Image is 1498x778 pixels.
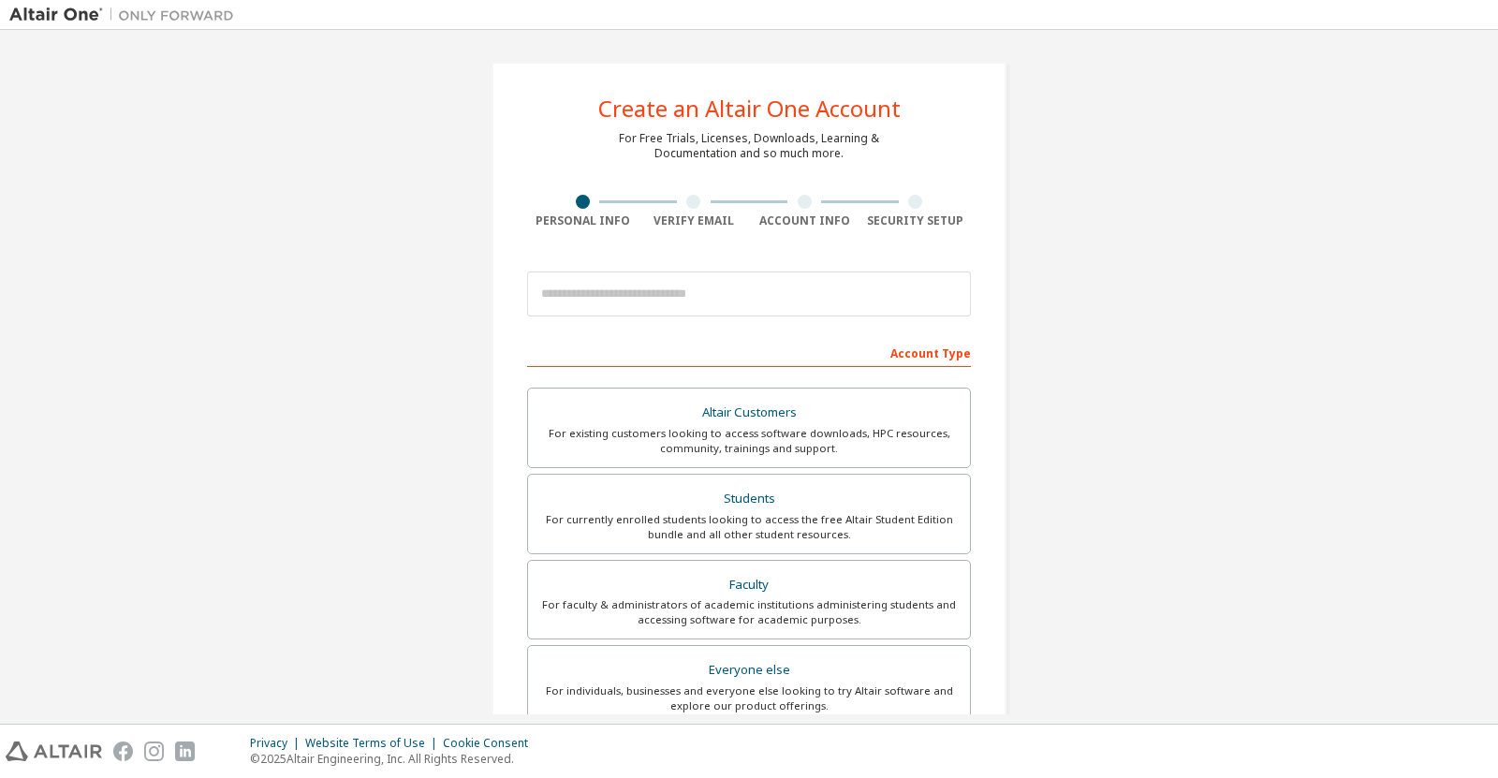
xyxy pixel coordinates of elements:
[860,213,972,228] div: Security Setup
[175,741,195,761] img: linkedin.svg
[539,683,959,713] div: For individuals, businesses and everyone else looking to try Altair software and explore our prod...
[113,741,133,761] img: facebook.svg
[305,736,443,751] div: Website Terms of Use
[539,426,959,456] div: For existing customers looking to access software downloads, HPC resources, community, trainings ...
[539,597,959,627] div: For faculty & administrators of academic institutions administering students and accessing softwa...
[539,486,959,512] div: Students
[619,131,879,161] div: For Free Trials, Licenses, Downloads, Learning & Documentation and so much more.
[539,512,959,542] div: For currently enrolled students looking to access the free Altair Student Edition bundle and all ...
[527,213,639,228] div: Personal Info
[527,337,971,367] div: Account Type
[250,751,539,767] p: © 2025 Altair Engineering, Inc. All Rights Reserved.
[639,213,750,228] div: Verify Email
[144,741,164,761] img: instagram.svg
[539,657,959,683] div: Everyone else
[250,736,305,751] div: Privacy
[443,736,539,751] div: Cookie Consent
[539,572,959,598] div: Faculty
[598,97,901,120] div: Create an Altair One Account
[9,6,243,24] img: Altair One
[6,741,102,761] img: altair_logo.svg
[539,400,959,426] div: Altair Customers
[749,213,860,228] div: Account Info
